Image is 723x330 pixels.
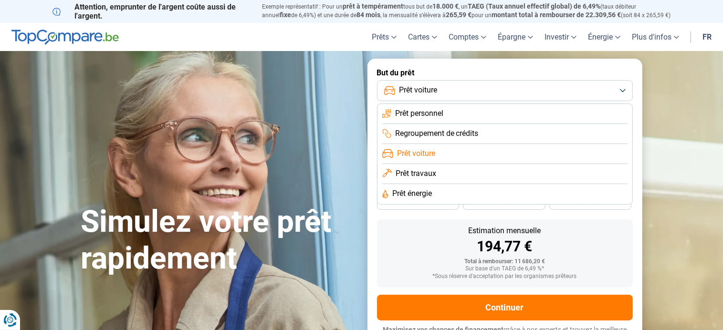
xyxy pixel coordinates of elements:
[52,2,251,21] p: Attention, emprunter de l'argent coûte aussi de l'argent.
[11,30,119,45] img: TopCompare
[280,11,292,19] span: fixe
[446,11,472,19] span: 265,59 €
[396,168,436,179] span: Prêt travaux
[493,200,514,206] span: 30 mois
[392,188,432,199] span: Prêt énergie
[377,80,633,101] button: Prêt voiture
[385,266,625,272] div: Sur base d'un TAEG de 6,49 %*
[377,68,633,77] label: But du prêt
[402,23,443,51] a: Cartes
[433,2,459,10] span: 18.000 €
[385,227,625,235] div: Estimation mensuelle
[580,200,601,206] span: 24 mois
[395,128,479,139] span: Regroupement de crédits
[395,108,443,119] span: Prêt personnel
[357,11,381,19] span: 84 mois
[399,85,437,95] span: Prêt voiture
[539,23,582,51] a: Investir
[397,148,435,159] span: Prêt voiture
[377,295,633,320] button: Continuer
[468,2,601,10] span: TAEG (Taux annuel effectif global) de 6,49%
[492,23,539,51] a: Épargne
[385,273,625,280] div: *Sous réserve d'acceptation par les organismes prêteurs
[443,23,492,51] a: Comptes
[492,11,621,19] span: montant total à rembourser de 22.309,56 €
[343,2,404,10] span: prêt à tempérament
[408,200,429,206] span: 36 mois
[626,23,685,51] a: Plus d'infos
[262,2,671,20] p: Exemple représentatif : Pour un tous but de , un (taux débiteur annuel de 6,49%) et une durée de ...
[81,204,356,277] h1: Simulez votre prêt rapidement
[697,23,717,51] a: fr
[385,239,625,254] div: 194,77 €
[385,258,625,265] div: Total à rembourser: 11 686,20 €
[366,23,402,51] a: Prêts
[582,23,626,51] a: Énergie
